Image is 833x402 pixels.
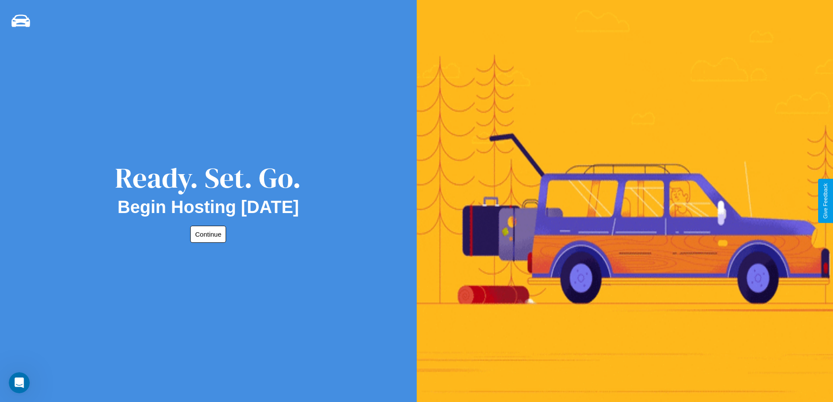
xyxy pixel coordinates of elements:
div: Ready. Set. Go. [115,158,301,197]
div: Give Feedback [823,183,829,219]
button: Continue [190,226,226,243]
h2: Begin Hosting [DATE] [118,197,299,217]
iframe: Intercom live chat [9,372,30,393]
